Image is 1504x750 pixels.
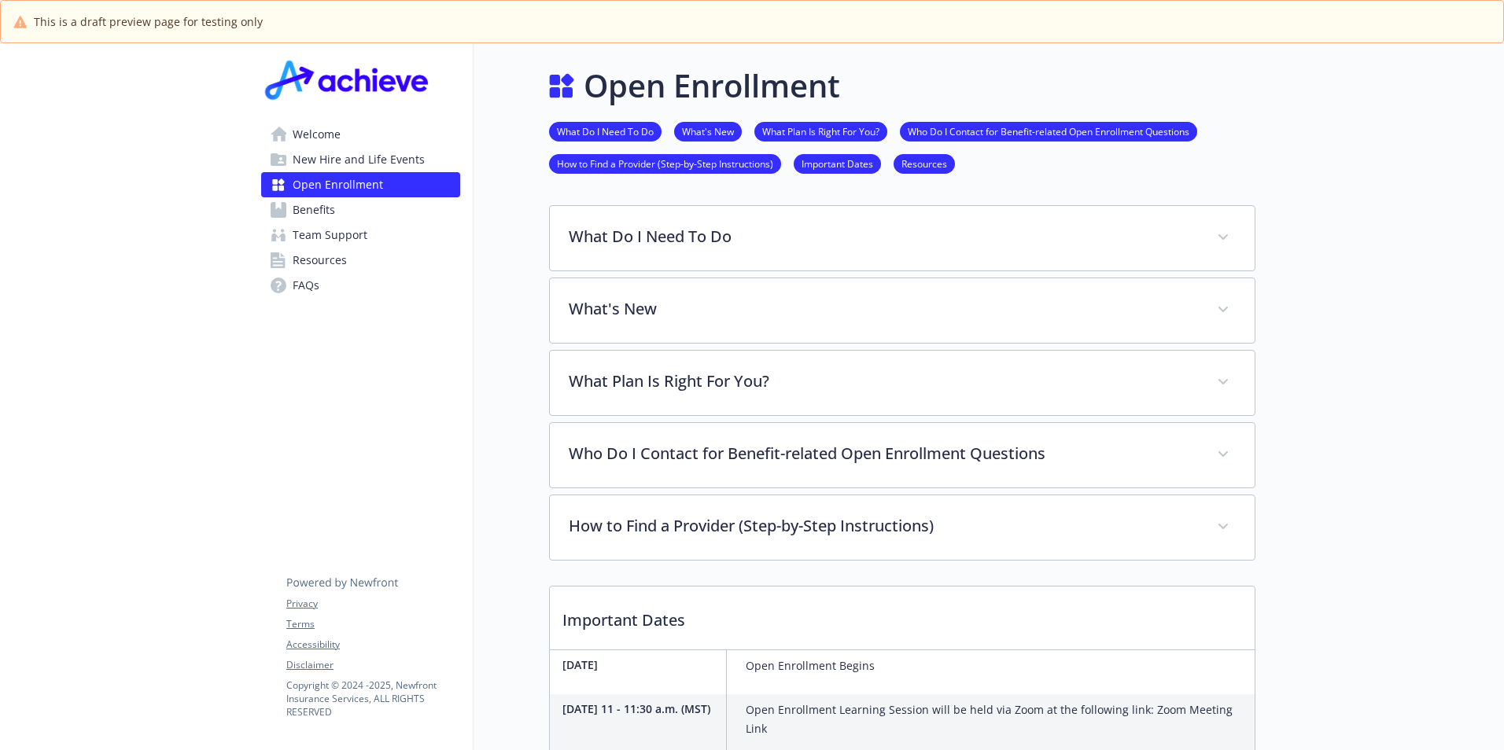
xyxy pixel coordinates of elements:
[674,123,742,138] a: What's New
[550,495,1255,560] div: How to Find a Provider (Step-by-Step Instructions)
[550,206,1255,270] div: What Do I Need To Do
[261,147,460,172] a: New Hire and Life Events
[569,442,1198,465] p: Who Do I Contact for Benefit-related Open Enrollment Questions
[550,586,1255,645] p: Important Dates
[286,597,459,611] a: Privacy
[293,222,367,248] span: Team Support
[261,222,460,248] a: Team Support
[746,700,1248,738] p: Open Enrollment Learning Session will be held via Zoom at the following link: Zoom Meeting Link
[261,197,460,222] a: Benefits
[569,297,1198,321] p: What's New
[293,122,341,147] span: Welcome
[894,156,955,171] a: Resources
[261,248,460,273] a: Resources
[562,700,720,717] p: [DATE] 11 - 11:30 a.m. (MST)
[286,678,459,719] p: Copyright © 2024 - 2025 , Newfront Insurance Services, ALL RIGHTS RESERVED
[293,197,335,222] span: Benefits
[550,351,1255,415] div: What Plan Is Right For You?
[293,273,319,298] span: FAQs
[261,273,460,298] a: FAQs
[293,172,383,197] span: Open Enrollment
[900,123,1197,138] a: Who Do I Contact for Benefit-related Open Enrollment Questions
[261,172,460,197] a: Open Enrollment
[569,514,1198,538] p: How to Find a Provider (Step-by-Step Instructions)
[794,156,881,171] a: Important Dates
[550,278,1255,343] div: What's New
[754,123,887,138] a: What Plan Is Right For You?
[746,656,875,675] p: Open Enrollment Begins
[569,369,1198,393] p: What Plan Is Right For You?
[286,617,459,631] a: Terms
[286,658,459,672] a: Disclaimer
[34,13,263,30] span: This is a draft preview page for testing only
[549,156,781,171] a: How to Find a Provider (Step-by-Step Instructions)
[549,123,662,138] a: What Do I Need To Do
[293,248,347,273] span: Resources
[584,62,840,109] h1: Open Enrollment
[569,225,1198,248] p: What Do I Need To Do
[562,656,720,673] p: [DATE]
[261,122,460,147] a: Welcome
[550,423,1255,487] div: Who Do I Contact for Benefit-related Open Enrollment Questions
[286,638,459,652] a: Accessibility
[293,147,425,172] span: New Hire and Life Events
